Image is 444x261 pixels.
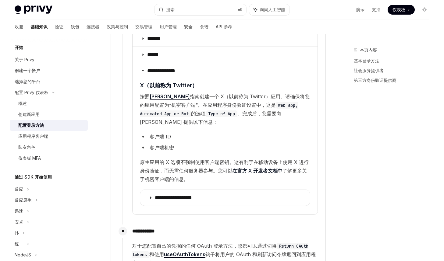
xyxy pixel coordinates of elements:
font: K [240,7,243,12]
button: 搜索...⌘K [155,4,246,15]
details: **** **** *****导航至标题X（以前称为 Twitter）按照[PERSON_NAME]指南创建一个 X（以前称为 Twitter）应用。请确保将您的应用配置为“机密客户端”。在应用... [133,63,318,214]
font: 客户端 ID [150,134,171,140]
button: 切换暗模式 [420,5,429,15]
a: 用户管理 [160,19,177,34]
font: 本页内容 [360,47,377,52]
a: 食谱 [200,19,208,34]
font: 食谱 [200,24,208,29]
font: 选择您的平台 [15,79,40,84]
a: 安全 [184,19,193,34]
font: 支持 [372,7,380,12]
a: 关于 Privy [10,54,88,65]
font: 政策与控制 [107,24,128,29]
a: 交易管理 [135,19,152,34]
a: 选择您的平台 [10,76,88,87]
button: 询问人工智能 [249,4,289,15]
a: 配置登录方法 [10,120,88,131]
font: 迅速 [15,208,23,214]
font: 和使用 [149,251,164,257]
a: [PERSON_NAME] [150,93,190,100]
font: X（以前称为 Twitter） [140,82,197,89]
a: 社会服务提供者 [354,66,434,75]
font: 询问人工智能 [260,7,285,12]
font: 指南创建一个 X（以前称为 Twitter）应用。请确保将您的应用配置为“机密客户端”。在应用程序身份验证设置中，这是 [140,93,310,108]
font: 演示 [356,7,364,12]
font: 原生应用的 X 选项不强制使用客户端密钥。这有利于在移动设备上使用 X 进行身份验证，而无需任何服务器参与。您可以 [140,159,309,174]
font: 开始 [15,45,23,50]
a: 欢迎 [15,19,23,34]
a: 仪表板 [388,5,415,15]
a: 仪表板 MFA [10,153,88,164]
img: 灯光标志 [15,5,52,14]
font: 连接器 [87,24,99,29]
font: 对于您配置自己的凭据的任何 OAuth 登录方法，您都可以通过切换 [132,243,277,249]
a: 基础知识 [30,19,48,34]
font: API 参考 [216,24,232,29]
font: 反应 [15,186,23,192]
font: 配置登录方法 [18,123,44,128]
font: 按照 [140,93,150,99]
a: 连接器 [87,19,99,34]
font: 扑 [15,230,19,235]
a: 第三方身份验证提供商 [354,75,434,85]
font: 安卓 [15,219,23,224]
font: 创建一个帐户 [15,68,40,73]
a: API 参考 [216,19,232,34]
a: 在官方 X 开发者文档中 [233,168,282,174]
font: 关于 Privy [15,57,34,62]
font: 反应原生 [15,197,32,203]
font: 社会服务提供者 [354,68,384,73]
font: 欢迎 [15,24,23,29]
font: 验证 [55,24,63,29]
a: 创建新应用 [10,109,88,120]
font: 通过 SDK 开始使用 [15,174,52,179]
a: 验证 [55,19,63,34]
font: 钱包 [71,24,79,29]
font: 基本登录方法 [354,58,379,63]
font: 仪表板 MFA [18,155,41,161]
font: 搜索... [166,7,177,12]
font: 应用程序客户端 [18,134,48,139]
font: 创建新应用 [18,112,40,117]
a: 钱包 [71,19,79,34]
font: 队友角色 [18,144,35,150]
font: 的选项 [191,110,206,117]
font: 安全 [184,24,193,29]
a: 队友角色 [10,142,88,153]
a: 政策与控制 [107,19,128,34]
font: 统一 [15,241,23,246]
font: ⌘ [238,7,240,12]
a: 演示 [356,7,364,13]
a: 概述 [10,98,88,109]
font: 基础知识 [30,24,48,29]
font: NodeJS [15,252,31,257]
a: 基本登录方法 [354,56,434,66]
font: 配置 Privy 仪表板 [15,90,48,95]
a: 支持 [372,7,380,13]
font: 交易管理 [135,24,152,29]
code: Type of App [206,110,237,117]
a: 创建一个帐户 [10,65,88,76]
font: 第三方身份验证提供商 [354,78,396,83]
font: 用户管理 [160,24,177,29]
font: 仪表板 [392,7,405,12]
a: 应用程序客户端 [10,131,88,142]
a: useOAuthTokens [164,251,205,258]
font: 概述 [18,101,27,106]
font: 客户端机密 [150,144,174,151]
